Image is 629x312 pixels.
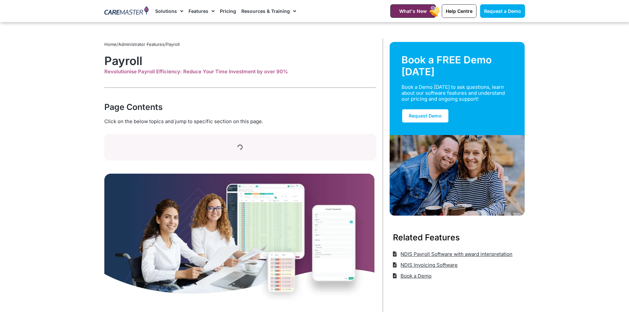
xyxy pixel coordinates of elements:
span: NDIS Payroll Software with award interpretation [399,249,512,260]
a: Help Centre [442,4,476,18]
span: / / [104,42,180,47]
a: What's New [390,4,436,18]
a: Request Demo [402,109,449,123]
span: What's New [399,8,427,14]
span: Request a Demo [484,8,521,14]
a: Request a Demo [480,4,525,18]
div: Page Contents [104,101,376,113]
a: Home [104,42,117,47]
span: Help Centre [446,8,472,14]
a: Book a Demo [393,270,432,281]
h3: Related Features [393,231,522,243]
a: Administrator Features [118,42,164,47]
a: NDIS Invoicing Software [393,260,458,270]
div: Click on the below topics and jump to specific section on this page. [104,118,376,125]
span: Request Demo [409,113,442,119]
h1: Payroll [104,54,376,68]
span: Book a Demo [399,270,432,281]
div: Revolutionise Payroll Efficiency: Reduce Your Time Investment by over 90% [104,69,376,75]
div: Book a Demo [DATE] to ask questions, learn about our software features and understand our pricing... [402,84,505,102]
a: NDIS Payroll Software with award interpretation [393,249,513,260]
img: Support Worker and NDIS Participant out for a coffee. [390,135,525,216]
span: NDIS Invoicing Software [399,260,458,270]
img: CareMaster Logo [104,6,149,16]
div: Book a FREE Demo [DATE] [402,54,513,78]
span: Payroll [166,42,180,47]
